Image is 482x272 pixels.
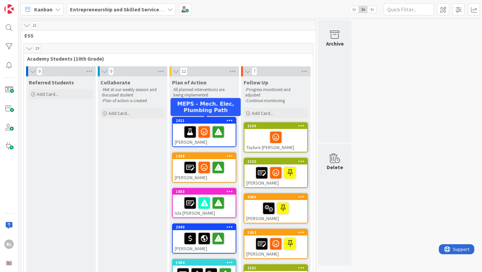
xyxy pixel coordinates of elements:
div: 2066 [244,194,307,200]
span: 0 [37,67,42,75]
span: Add Card... [252,110,273,116]
div: Isla [PERSON_NAME] [173,195,236,217]
div: [PERSON_NAME] [244,235,307,258]
div: 2040 [173,224,236,230]
div: 1964 [173,260,236,266]
div: 2101 [247,266,307,270]
b: Entrepreneurship and Skilled Services Interventions - [DATE]-[DATE] [70,6,234,13]
span: Add Card... [108,110,130,116]
div: Taylure [PERSON_NAME] [244,129,307,152]
a: 2040[PERSON_NAME] [172,223,236,254]
span: 3x [368,6,377,13]
a: 2021[PERSON_NAME] [172,117,236,147]
input: Quick Filter... [384,3,434,15]
div: 2066 [247,195,307,199]
div: 2101 [244,265,307,271]
div: 1938[PERSON_NAME] [173,153,236,182]
a: 2066[PERSON_NAME] [244,193,308,223]
p: -Plan of action is created [102,98,163,104]
div: 2100 [244,123,307,129]
div: 1964 [176,260,236,265]
span: ESS [24,32,307,39]
a: 2100Taylure [PERSON_NAME] [244,122,308,152]
span: Follow Up [244,79,268,86]
div: 2100 [247,124,307,128]
div: [PERSON_NAME] [173,124,236,146]
span: 7 [252,67,257,75]
a: 2102[PERSON_NAME] [244,158,308,188]
div: 2021 [176,118,236,123]
div: 1852 [244,229,307,235]
div: 2021 [173,118,236,124]
div: [PERSON_NAME] [173,230,236,253]
div: 2040 [176,225,236,229]
a: 1883Isla [PERSON_NAME] [172,188,236,218]
div: 1852 [247,230,307,235]
p: All planned interventions are being implemented [173,87,235,98]
div: Delete [327,163,343,171]
div: 2102 [244,158,307,164]
p: -Continue monitoring [245,98,307,104]
span: Referred Students [29,79,74,86]
span: 0 [108,67,114,75]
div: 2102[PERSON_NAME] [244,158,307,187]
span: Plan of Action [172,79,207,86]
a: 1852[PERSON_NAME] [244,229,308,259]
div: 1852[PERSON_NAME] [244,229,307,258]
div: [PERSON_NAME] [244,164,307,187]
span: Support [14,1,30,9]
div: 2021[PERSON_NAME] [173,118,236,146]
div: Archive [326,40,344,48]
span: Add Card... [37,91,58,97]
div: 2066[PERSON_NAME] [244,194,307,223]
div: 1883Isla [PERSON_NAME] [173,189,236,217]
div: 1938 [176,154,236,158]
img: Visit kanbanzone.com [4,4,14,14]
span: 2x [358,6,368,13]
div: 1938 [173,153,236,159]
span: Kanban [34,5,53,13]
span: 1x [349,6,358,13]
div: [PERSON_NAME] [244,200,307,223]
div: 1883 [176,189,236,194]
span: 21 [31,21,38,29]
span: 19 [33,45,41,53]
h5: MEPS - Mech. Elec, Plumbing Path [173,100,238,113]
span: 12 [180,67,187,75]
div: BL [4,240,14,249]
div: 2040[PERSON_NAME] [173,224,236,253]
a: 1938[PERSON_NAME] [172,152,236,183]
p: -Progress monitored and adjusted [245,87,307,98]
span: Collaborate [100,79,130,86]
img: avatar [4,258,14,268]
div: 1883 [173,189,236,195]
div: 2100Taylure [PERSON_NAME] [244,123,307,152]
p: -Met at our weekly session and discussed student [102,87,163,98]
span: Academy Students (10th Grade) [27,55,305,62]
div: 2102 [247,159,307,164]
div: [PERSON_NAME] [173,159,236,182]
